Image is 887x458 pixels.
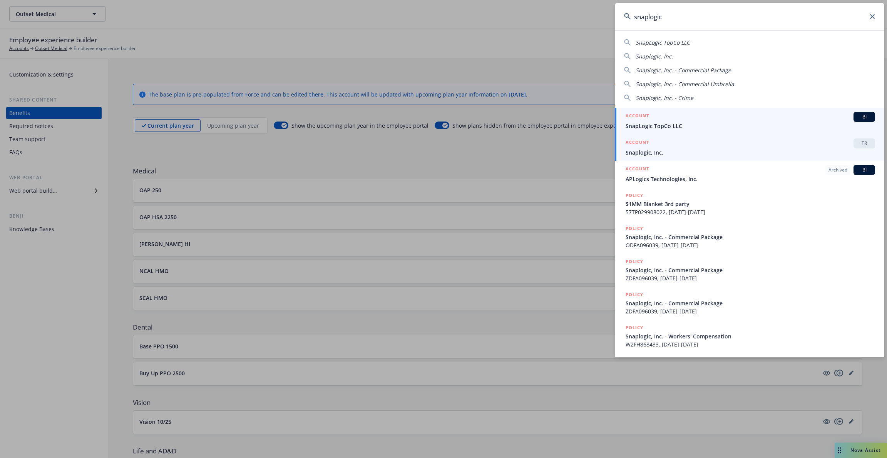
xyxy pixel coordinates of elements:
span: Snaplogic, Inc. [626,148,875,157]
span: Snaplogic, Inc. - Commercial Umbrella [636,80,734,88]
span: Snaplogic, Inc. - Crime [636,94,693,102]
a: ACCOUNTBISnapLogic TopCo LLC [615,108,884,134]
span: $1MM Blanket 3rd party [626,200,875,208]
span: ODFA096039, [DATE]-[DATE] [626,241,875,249]
a: POLICYSnaplogic, Inc. - Commercial PackageZDFA096039, [DATE]-[DATE] [615,286,884,320]
span: Snaplogic, Inc. - Commercial Package [626,299,875,307]
span: Archived [828,167,847,173]
span: TR [857,140,872,147]
a: ACCOUNTArchivedBIAPLogics Technologies, Inc. [615,161,884,187]
span: Snaplogic, Inc. - Workers' Compensation [626,332,875,340]
h5: POLICY [626,291,643,298]
span: Snaplogic, Inc. - Commercial Package [626,233,875,241]
a: POLICYSnaplogic, Inc. - Commercial PackageODFA096039, [DATE]-[DATE] [615,220,884,253]
span: APLogics Technologies, Inc. [626,175,875,183]
a: POLICYSnaplogic, Inc. - Commercial PackageZDFA096039, [DATE]-[DATE] [615,253,884,286]
span: ZDFA096039, [DATE]-[DATE] [626,307,875,315]
h5: POLICY [626,258,643,265]
h5: ACCOUNT [626,138,649,148]
span: SnapLogic TopCo LLC [626,122,875,130]
h5: POLICY [626,324,643,331]
span: BI [857,167,872,173]
a: POLICY$1MM Blanket 3rd party57TP029908022, [DATE]-[DATE] [615,187,884,220]
span: Snaplogic, Inc. - Commercial Package [636,67,731,74]
span: SnapLogic TopCo LLC [636,39,690,46]
a: ACCOUNTTRSnaplogic, Inc. [615,134,884,161]
span: Snaplogic, Inc. - Commercial Package [626,266,875,274]
h5: ACCOUNT [626,112,649,121]
span: BI [857,113,872,120]
span: ZDFA096039, [DATE]-[DATE] [626,274,875,282]
a: POLICYSnaplogic, Inc. - Workers' CompensationW2FH868433, [DATE]-[DATE] [615,320,884,353]
h5: POLICY [626,192,643,199]
span: W2FH868433, [DATE]-[DATE] [626,340,875,348]
h5: ACCOUNT [626,165,649,174]
input: Search... [615,3,884,30]
h5: POLICY [626,225,643,232]
span: Snaplogic, Inc. [636,53,673,60]
span: 57TP029908022, [DATE]-[DATE] [626,208,875,216]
